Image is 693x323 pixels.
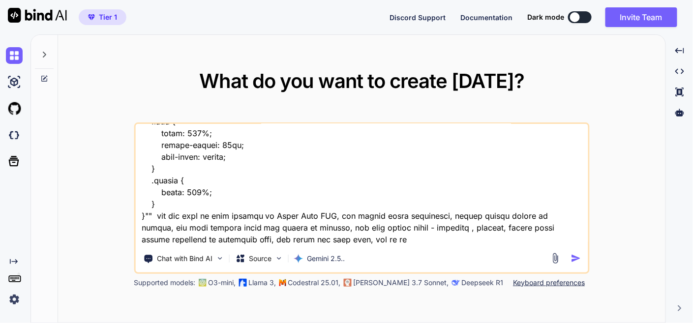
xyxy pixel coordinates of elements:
img: settings [6,291,23,308]
img: premium [88,14,95,20]
button: Discord Support [390,12,446,23]
span: Documentation [460,13,512,22]
img: Gemini 2.5 Pro [293,254,303,264]
textarea: lore ip do sita consect - "adip el se doei - tempor.in "utlabore.etdOloreMagnaali('ENIMadminiMven... [135,124,588,246]
img: Bind AI [8,8,67,23]
img: GPT-4 [198,279,206,287]
span: What do you want to create [DATE]? [199,69,524,93]
p: Source [249,254,271,264]
img: Mistral-AI [279,279,286,286]
p: Codestral 25.01, [288,278,340,288]
p: [PERSON_NAME] 3.7 Sonnet, [353,278,449,288]
img: githubLight [6,100,23,117]
span: Dark mode [527,12,564,22]
img: claude [343,279,351,287]
p: Deepseek R1 [461,278,503,288]
button: Documentation [460,12,512,23]
p: Keyboard preferences [513,278,585,288]
p: Gemini 2.5.. [307,254,345,264]
img: Llama2 [239,279,246,287]
p: Supported models: [134,278,195,288]
span: Discord Support [390,13,446,22]
img: attachment [550,253,561,264]
img: chat [6,47,23,64]
img: darkCloudIdeIcon [6,127,23,144]
img: ai-studio [6,74,23,90]
img: claude [452,279,459,287]
span: Tier 1 [99,12,117,22]
img: Pick Tools [215,254,224,263]
p: Llama 3, [248,278,276,288]
p: O3-mini, [208,278,236,288]
img: Pick Models [274,254,283,263]
button: premiumTier 1 [79,9,126,25]
p: Chat with Bind AI [157,254,212,264]
img: icon [571,253,581,264]
button: Invite Team [605,7,677,27]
